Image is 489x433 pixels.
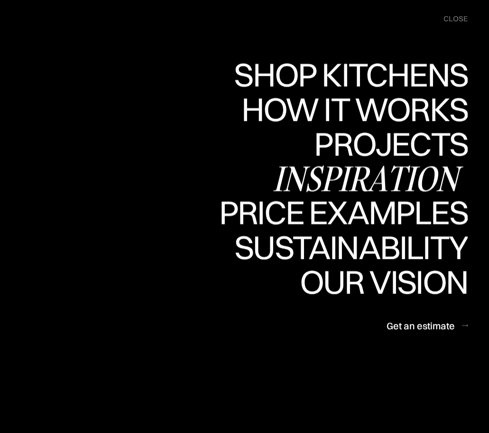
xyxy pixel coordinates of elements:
a: Price examplesPrice examples [219,196,468,231]
a: Shop KitchensShop Kitchens [229,58,468,92]
div: How it works [239,126,468,159]
div: Shop Kitchens [229,58,468,91]
a: Get an estimate [387,314,468,337]
div: Our vision [292,265,468,298]
a: How it worksHow it works [239,92,468,127]
div: menu [434,9,468,28]
a: InspirationInspiration [273,162,468,196]
a: SustainabilitySustainability [226,230,468,265]
div: close [443,14,468,24]
div: Projects [314,127,468,160]
div: Our vision [292,298,468,332]
div: Price examples [219,229,468,262]
div: Inspiration [273,162,468,195]
a: ProjectsProjects [314,127,468,162]
div: How it works [239,92,468,126]
div: Shop Kitchens [229,91,468,124]
div: Projects [314,160,468,193]
div: Price examples [219,196,468,229]
a: Our visionOur vision [292,265,468,300]
div: Sustainability [226,264,468,297]
div: Get an estimate [387,319,455,332]
div: Sustainability [226,230,468,264]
